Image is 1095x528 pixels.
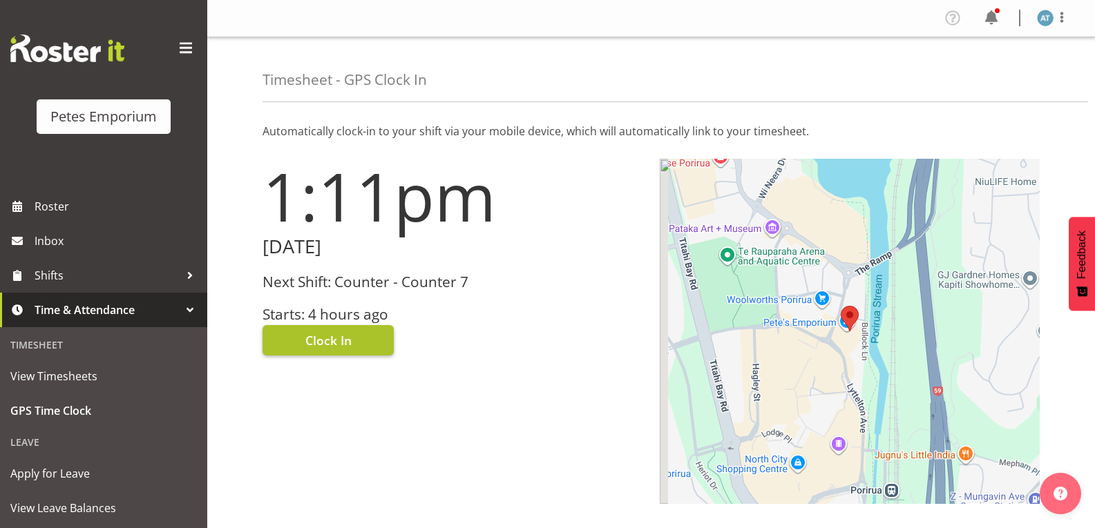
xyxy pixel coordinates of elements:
[1054,487,1067,500] img: help-xxl-2.png
[3,428,204,456] div: Leave
[3,456,204,491] a: Apply for Leave
[263,306,643,322] h3: Starts: 4 hours ago
[35,231,200,251] span: Inbox
[35,196,200,217] span: Roster
[1076,231,1088,279] span: Feedback
[35,265,180,286] span: Shifts
[3,393,204,428] a: GPS Time Clock
[10,498,197,518] span: View Leave Balances
[10,463,197,484] span: Apply for Leave
[263,72,427,88] h4: Timesheet - GPS Clock In
[305,331,352,349] span: Clock In
[263,123,1040,139] p: Automatically clock-in to your shift via your mobile device, which will automatically link to you...
[10,366,197,387] span: View Timesheets
[263,159,643,233] h1: 1:11pm
[263,274,643,290] h3: Next Shift: Counter - Counter 7
[3,331,204,359] div: Timesheet
[263,325,394,355] button: Clock In
[35,300,180,320] span: Time & Attendance
[50,106,157,127] div: Petes Emporium
[3,359,204,393] a: View Timesheets
[1069,217,1095,311] button: Feedback - Show survey
[3,491,204,525] a: View Leave Balances
[10,35,124,62] img: Rosterit website logo
[1037,10,1054,26] img: alex-micheal-taniwha5364.jpg
[263,236,643,257] h2: [DATE]
[10,400,197,421] span: GPS Time Clock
